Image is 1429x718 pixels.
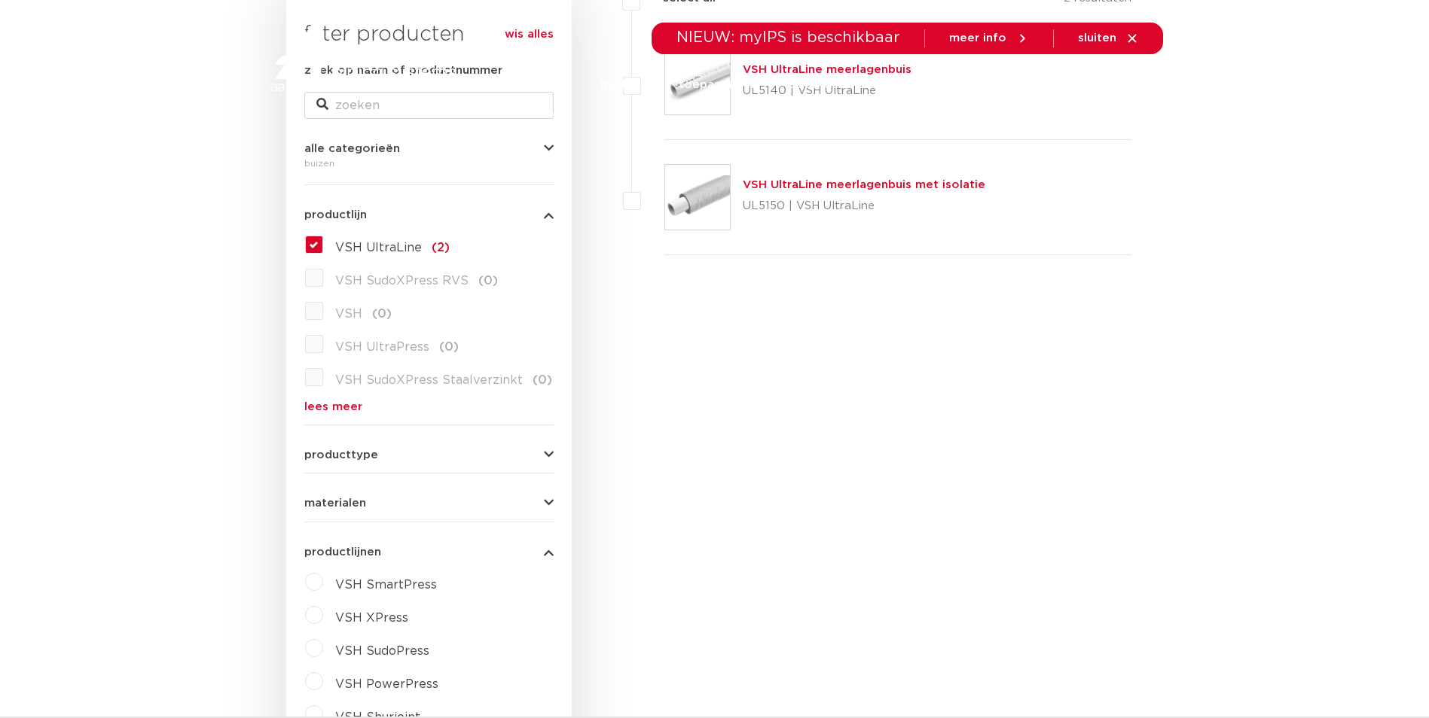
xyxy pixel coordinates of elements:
button: producttype [304,449,554,461]
span: (0) [439,341,459,353]
span: meer info [949,32,1006,44]
span: VSH SudoXPress RVS [335,275,469,287]
div: my IPS [1088,54,1103,115]
img: Thumbnail for VSH UltraLine meerlagenbuis met isolatie [665,165,730,230]
a: producten [509,54,570,115]
span: VSH UltraLine [335,242,422,254]
nav: Menu [509,54,1012,115]
span: VSH XPress [335,612,408,624]
a: sluiten [1078,32,1139,45]
a: toepassingen [679,54,758,115]
span: (0) [533,374,552,386]
span: productlijn [304,209,367,221]
button: productlijnen [304,546,554,558]
span: VSH SudoXPress Staalverzinkt [335,374,523,386]
a: services [882,54,930,115]
span: VSH SudoPress [335,645,429,657]
a: markten [600,54,649,115]
a: VSH UltraLine meerlagenbuis met isolatie [743,179,985,190]
span: VSH PowerPress [335,678,438,690]
span: VSH UltraPress [335,341,429,353]
button: materialen [304,497,554,509]
a: over ons [960,54,1012,115]
span: materialen [304,497,366,509]
p: UL5150 | VSH UltraLine [743,194,985,218]
span: sluiten [1078,32,1116,44]
div: buizen [304,154,554,172]
a: lees meer [304,401,554,412]
button: productlijn [304,209,554,221]
span: (0) [372,308,392,320]
span: NIEUW: myIPS is beschikbaar [676,30,900,45]
span: VSH [335,308,362,320]
span: (2) [432,242,450,254]
span: (0) [478,275,498,287]
button: alle categorieën [304,143,554,154]
span: VSH SmartPress [335,579,437,591]
a: downloads [788,54,852,115]
span: alle categorieën [304,143,400,154]
span: producttype [304,449,378,461]
a: meer info [949,32,1029,45]
span: productlijnen [304,546,381,558]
